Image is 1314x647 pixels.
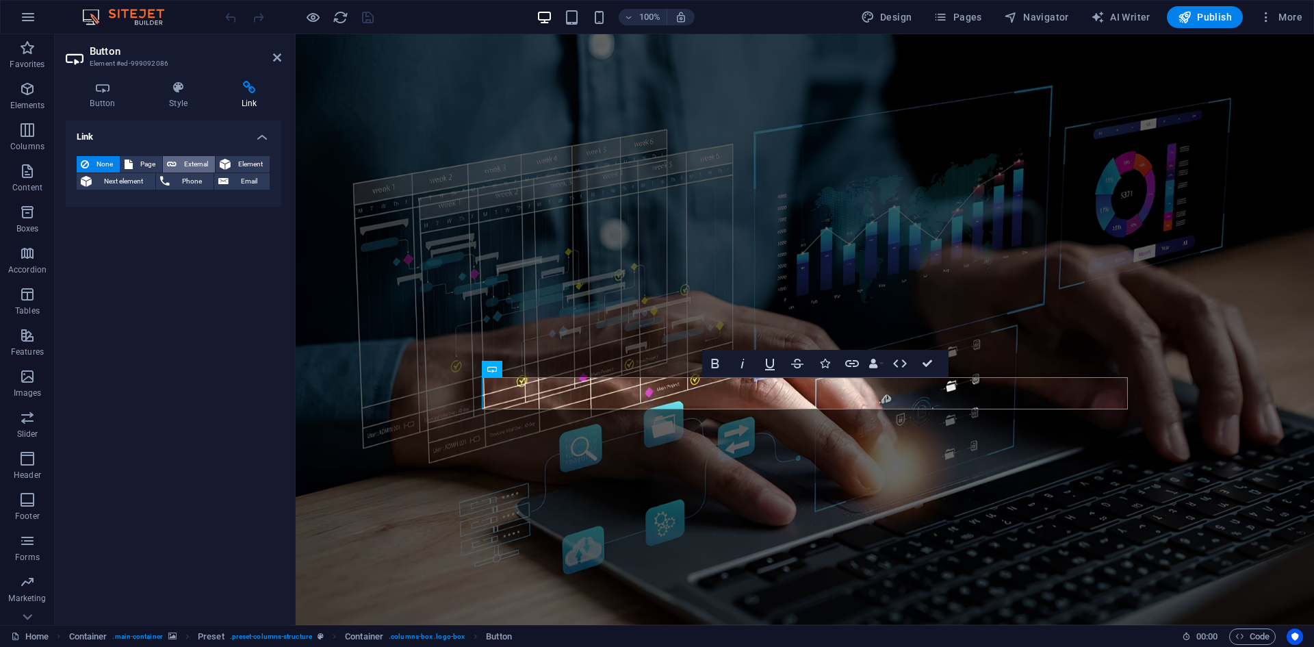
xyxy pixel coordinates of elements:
[619,9,667,25] button: 100%
[216,156,270,173] button: Element
[675,11,687,23] i: On resize automatically adjust zoom level to fit chosen device.
[15,511,40,522] p: Footer
[12,182,42,193] p: Content
[230,629,312,645] span: . preset-columns-structure
[235,156,266,173] span: Element
[8,593,46,604] p: Marketing
[1182,629,1218,645] h6: Session time
[866,350,886,377] button: Data Bindings
[1235,629,1270,645] span: Code
[10,100,45,111] p: Elements
[112,629,162,645] span: . main-container
[15,305,40,316] p: Tables
[96,173,151,190] span: Next element
[181,156,211,173] span: External
[66,81,145,110] h4: Button
[1091,10,1150,24] span: AI Writer
[10,141,44,152] p: Columns
[305,9,321,25] button: Click here to leave preview mode and continue editing
[784,350,810,377] button: Strikethrough
[79,9,181,25] img: Editor Logo
[839,350,865,377] button: Link
[933,10,981,24] span: Pages
[1178,10,1232,24] span: Publish
[345,629,383,645] span: Click to select. Double-click to edit
[486,629,512,645] span: Click to select. Double-click to edit
[332,9,348,25] button: reload
[10,59,44,70] p: Favorites
[1004,10,1069,24] span: Navigator
[757,350,783,377] button: Underline (Ctrl+U)
[66,120,281,145] h4: Link
[93,156,116,173] span: None
[174,173,210,190] span: Phone
[1206,631,1208,642] span: :
[77,173,155,190] button: Next element
[702,350,728,377] button: Bold (Ctrl+B)
[168,633,177,640] i: This element contains a background
[999,6,1074,28] button: Navigator
[318,633,324,640] i: This element is a customizable preset
[1229,629,1276,645] button: Code
[1167,6,1243,28] button: Publish
[14,470,41,481] p: Header
[120,156,162,173] button: Page
[1259,10,1302,24] span: More
[928,6,987,28] button: Pages
[914,350,940,377] button: Confirm (Ctrl+⏎)
[1287,629,1303,645] button: Usercentrics
[1085,6,1156,28] button: AI Writer
[855,6,918,28] button: Design
[90,45,281,58] h2: Button
[639,9,661,25] h6: 100%
[730,350,756,377] button: Italic (Ctrl+I)
[217,81,281,110] h4: Link
[861,10,912,24] span: Design
[1196,629,1218,645] span: 00 00
[812,350,838,377] button: Icons
[11,629,49,645] a: Click to cancel selection. Double-click to open Pages
[16,223,39,234] p: Boxes
[69,629,107,645] span: Click to select. Double-click to edit
[233,173,266,190] span: Email
[14,388,42,398] p: Images
[17,429,38,440] p: Slider
[77,156,120,173] button: None
[1254,6,1308,28] button: More
[214,173,270,190] button: Email
[145,81,218,110] h4: Style
[90,58,254,70] h3: Element #ed-999092086
[11,346,44,357] p: Features
[333,10,348,25] i: Reload page
[15,552,40,563] p: Forms
[8,264,47,275] p: Accordion
[163,156,215,173] button: External
[887,350,913,377] button: HTML
[137,156,158,173] span: Page
[855,6,918,28] div: Design (Ctrl+Alt+Y)
[198,629,224,645] span: Click to select. Double-click to edit
[156,173,214,190] button: Phone
[69,629,512,645] nav: breadcrumb
[389,629,465,645] span: . columns-box .logo-box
